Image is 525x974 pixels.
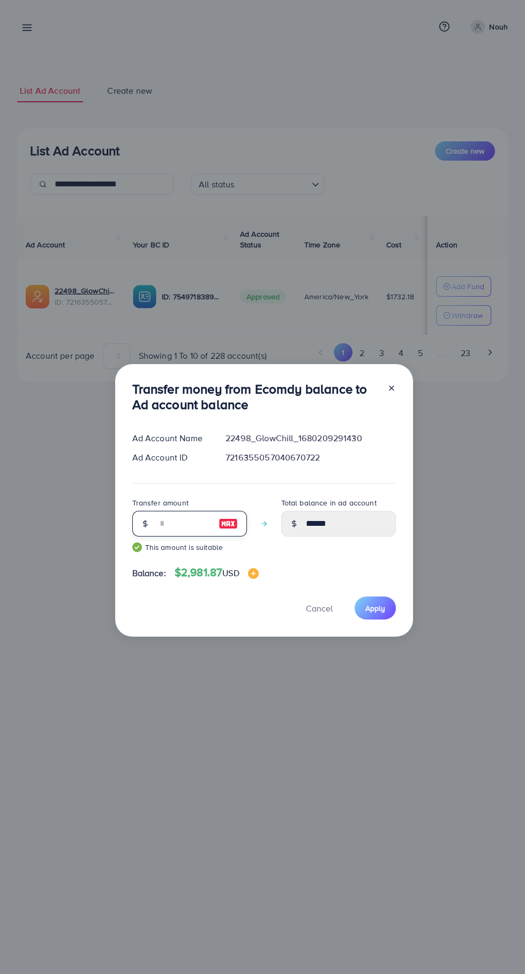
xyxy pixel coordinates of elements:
img: guide [132,542,142,552]
span: Balance: [132,567,166,579]
span: Cancel [306,602,333,614]
div: 22498_GlowChill_1680209291430 [217,432,404,444]
h3: Transfer money from Ecomdy balance to Ad account balance [132,381,379,412]
span: Apply [365,603,385,614]
h4: $2,981.87 [175,566,259,579]
label: Transfer amount [132,497,189,508]
div: Ad Account ID [124,451,217,464]
img: image [219,517,238,530]
span: USD [222,567,239,579]
img: image [248,568,259,579]
button: Cancel [292,597,346,620]
small: This amount is suitable [132,542,247,553]
div: Ad Account Name [124,432,217,444]
div: 7216355057040670722 [217,451,404,464]
iframe: Chat [479,926,517,966]
label: Total balance in ad account [281,497,377,508]
button: Apply [355,597,396,620]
